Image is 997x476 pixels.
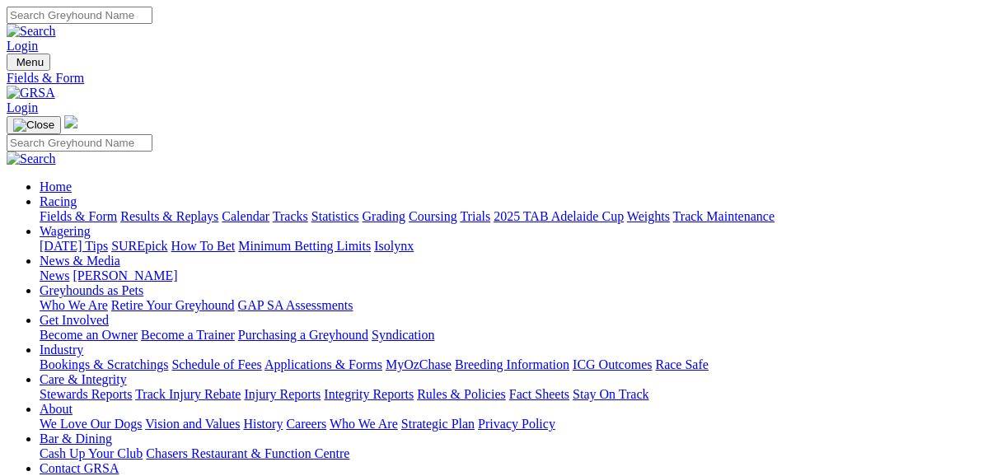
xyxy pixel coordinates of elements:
a: Rules & Policies [417,387,506,401]
a: Schedule of Fees [171,357,261,371]
div: About [40,417,990,432]
a: [PERSON_NAME] [73,268,177,282]
img: Search [7,152,56,166]
a: Results & Replays [120,209,218,223]
div: Care & Integrity [40,387,990,402]
a: Careers [286,417,326,431]
a: Coursing [409,209,457,223]
a: Who We Are [40,298,108,312]
img: Search [7,24,56,39]
a: Fields & Form [40,209,117,223]
div: Wagering [40,239,990,254]
a: Contact GRSA [40,461,119,475]
a: Industry [40,343,83,357]
a: Wagering [40,224,91,238]
img: Close [13,119,54,132]
a: Retire Your Greyhound [111,298,235,312]
a: Syndication [372,328,434,342]
a: Minimum Betting Limits [238,239,371,253]
a: Breeding Information [455,357,569,371]
a: Racing [40,194,77,208]
a: Integrity Reports [324,387,414,401]
a: How To Bet [171,239,236,253]
a: Track Injury Rebate [135,387,241,401]
a: News & Media [40,254,120,268]
a: Become a Trainer [141,328,235,342]
a: Stewards Reports [40,387,132,401]
a: Trials [460,209,490,223]
a: Who We Are [330,417,398,431]
a: Tracks [273,209,308,223]
a: MyOzChase [386,357,452,371]
a: Strategic Plan [401,417,475,431]
input: Search [7,7,152,24]
a: We Love Our Dogs [40,417,142,431]
button: Toggle navigation [7,116,61,134]
a: Greyhounds as Pets [40,283,143,297]
a: About [40,402,73,416]
a: History [243,417,283,431]
a: Chasers Restaurant & Function Centre [146,446,349,460]
a: Become an Owner [40,328,138,342]
a: [DATE] Tips [40,239,108,253]
div: Racing [40,209,990,224]
a: Race Safe [655,357,708,371]
a: Get Involved [40,313,109,327]
a: Applications & Forms [264,357,382,371]
a: Injury Reports [244,387,321,401]
a: Grading [363,209,405,223]
div: Get Involved [40,328,990,343]
a: Calendar [222,209,269,223]
a: Bookings & Scratchings [40,357,168,371]
a: Care & Integrity [40,372,127,386]
a: SUREpick [111,239,167,253]
img: logo-grsa-white.png [64,115,77,128]
a: Login [7,100,38,114]
img: GRSA [7,86,55,100]
a: Bar & Dining [40,432,112,446]
a: GAP SA Assessments [238,298,353,312]
a: Vision and Values [145,417,240,431]
a: Purchasing a Greyhound [238,328,368,342]
a: Isolynx [374,239,414,253]
a: Track Maintenance [673,209,775,223]
a: Cash Up Your Club [40,446,143,460]
div: Industry [40,357,990,372]
a: 2025 TAB Adelaide Cup [494,209,624,223]
a: ICG Outcomes [573,357,652,371]
a: Fact Sheets [509,387,569,401]
a: Fields & Form [7,71,990,86]
a: Statistics [311,209,359,223]
button: Toggle navigation [7,54,50,71]
a: Home [40,180,72,194]
input: Search [7,134,152,152]
a: Privacy Policy [478,417,555,431]
span: Menu [16,56,44,68]
a: Login [7,39,38,53]
a: News [40,268,69,282]
div: Bar & Dining [40,446,990,461]
a: Stay On Track [573,387,648,401]
a: Weights [627,209,670,223]
div: Greyhounds as Pets [40,298,990,313]
div: News & Media [40,268,990,283]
